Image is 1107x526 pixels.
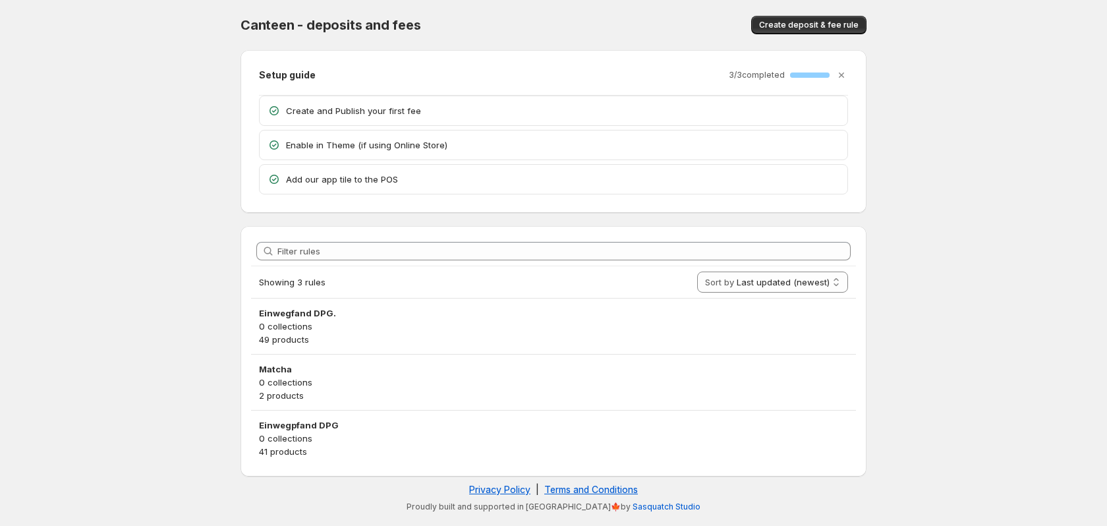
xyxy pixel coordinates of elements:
[277,242,851,260] input: Filter rules
[247,502,860,512] p: Proudly built and supported in [GEOGRAPHIC_DATA]🍁by
[259,307,848,320] h3: Einwegfand DPG.
[259,277,326,287] span: Showing 3 rules
[729,70,785,80] p: 3 / 3 completed
[259,333,848,346] p: 49 products
[751,16,866,34] button: Create deposit & fee rule
[241,17,421,33] span: Canteen - deposits and fees
[469,484,530,495] a: Privacy Policy
[259,363,848,376] h3: Matcha
[536,484,539,495] span: |
[259,69,316,82] h2: Setup guide
[259,419,848,432] h3: Einwegpfand DPG
[286,138,839,152] p: Enable in Theme (if using Online Store)
[259,320,848,333] p: 0 collections
[259,376,848,389] p: 0 collections
[259,389,848,402] p: 2 products
[544,484,638,495] a: Terms and Conditions
[759,20,859,30] span: Create deposit & fee rule
[633,502,700,511] a: Sasquatch Studio
[832,66,851,84] button: Dismiss setup guide
[286,173,839,186] p: Add our app tile to the POS
[259,432,848,445] p: 0 collections
[286,104,839,117] p: Create and Publish your first fee
[259,445,848,458] p: 41 products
